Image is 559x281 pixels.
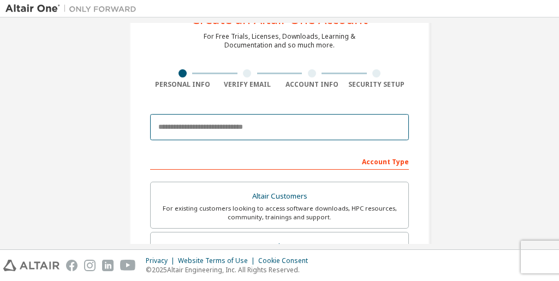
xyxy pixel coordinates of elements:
img: altair_logo.svg [3,260,60,271]
img: Altair One [5,3,142,14]
div: Security Setup [344,80,409,89]
div: For existing customers looking to access software downloads, HPC resources, community, trainings ... [157,204,402,222]
div: Create an Altair One Account [192,13,368,26]
img: instagram.svg [84,260,96,271]
div: Privacy [146,256,178,265]
div: Cookie Consent [258,256,314,265]
div: Altair Customers [157,189,402,204]
img: facebook.svg [66,260,78,271]
p: © 2025 Altair Engineering, Inc. All Rights Reserved. [146,265,314,274]
div: Account Info [279,80,344,89]
div: Personal Info [150,80,215,89]
div: For Free Trials, Licenses, Downloads, Learning & Documentation and so much more. [204,32,355,50]
img: youtube.svg [120,260,136,271]
div: Account Type [150,152,409,170]
div: Students [157,239,402,254]
img: linkedin.svg [102,260,114,271]
div: Website Terms of Use [178,256,258,265]
div: Verify Email [215,80,280,89]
